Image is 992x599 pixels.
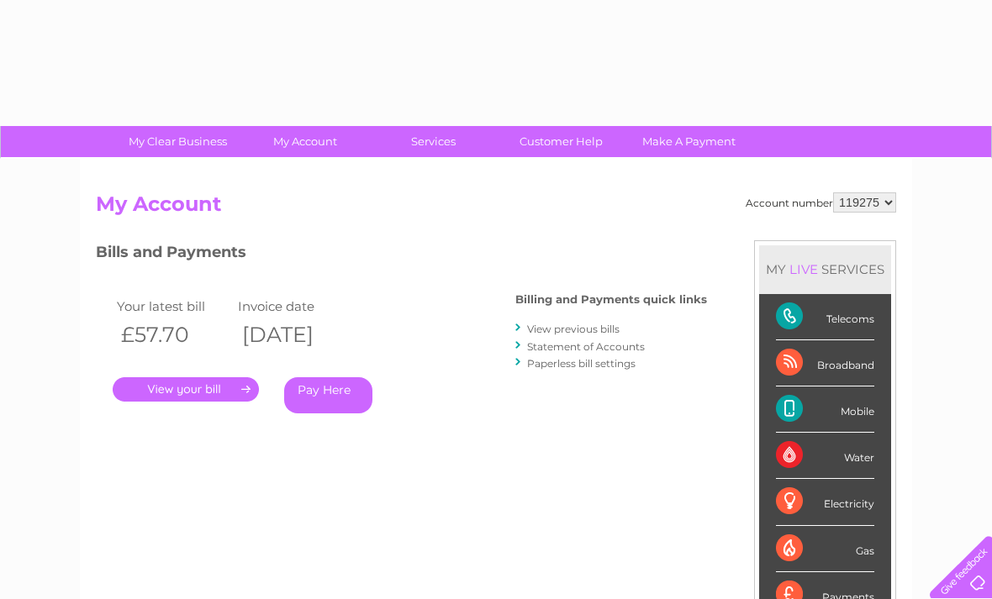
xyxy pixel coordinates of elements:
[776,386,874,433] div: Mobile
[236,126,375,157] a: My Account
[113,318,234,352] th: £57.70
[284,377,372,413] a: Pay Here
[492,126,631,157] a: Customer Help
[776,526,874,572] div: Gas
[527,340,645,353] a: Statement of Accounts
[96,240,707,270] h3: Bills and Payments
[776,294,874,340] div: Telecoms
[776,340,874,386] div: Broadband
[527,357,636,370] a: Paperless bill settings
[620,126,758,157] a: Make A Payment
[96,192,896,224] h2: My Account
[776,479,874,525] div: Electricity
[364,126,503,157] a: Services
[113,295,234,318] td: Your latest bill
[234,318,355,352] th: [DATE]
[527,323,620,335] a: View previous bills
[234,295,355,318] td: Invoice date
[113,377,259,402] a: .
[746,192,896,213] div: Account number
[786,261,821,277] div: LIVE
[108,126,247,157] a: My Clear Business
[515,293,707,306] h4: Billing and Payments quick links
[759,245,891,293] div: MY SERVICES
[776,433,874,479] div: Water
